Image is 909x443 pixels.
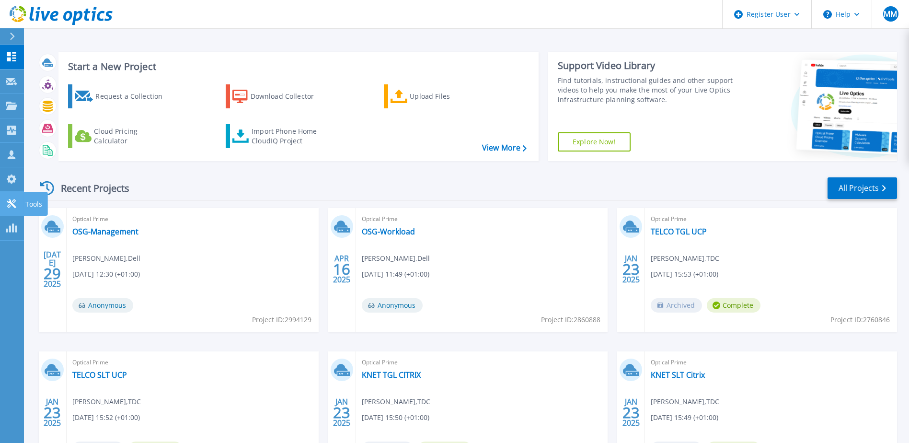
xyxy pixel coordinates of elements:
[362,412,429,423] span: [DATE] 15:50 (+01:00)
[558,59,736,72] div: Support Video Library
[362,253,430,264] span: [PERSON_NAME] , Dell
[72,396,141,407] span: [PERSON_NAME] , TDC
[558,76,736,105] div: Find tutorials, instructional guides and other support videos to help you make the most of your L...
[72,412,140,423] span: [DATE] 15:52 (+01:00)
[68,84,175,108] a: Request a Collection
[541,315,600,325] span: Project ID: 2860888
[651,253,719,264] span: [PERSON_NAME] , TDC
[362,357,602,368] span: Optical Prime
[333,408,350,417] span: 23
[251,87,327,106] div: Download Collector
[622,265,640,273] span: 23
[651,269,718,280] span: [DATE] 15:53 (+01:00)
[410,87,486,106] div: Upload Files
[622,408,640,417] span: 23
[362,269,429,280] span: [DATE] 11:49 (+01:00)
[362,227,415,236] a: OSG-Workload
[884,10,897,18] span: MM
[651,298,702,313] span: Archived
[362,214,602,224] span: Optical Prime
[43,252,61,287] div: [DATE] 2025
[25,192,42,217] p: Tools
[651,214,891,224] span: Optical Prime
[72,357,313,368] span: Optical Prime
[252,315,311,325] span: Project ID: 2994129
[482,143,527,152] a: View More
[43,395,61,430] div: JAN 2025
[830,315,890,325] span: Project ID: 2760846
[362,396,430,407] span: [PERSON_NAME] , TDC
[362,298,423,313] span: Anonymous
[252,127,326,146] div: Import Phone Home CloudIQ Project
[651,227,707,236] a: TELCO TGL UCP
[333,395,351,430] div: JAN 2025
[68,124,175,148] a: Cloud Pricing Calculator
[72,370,127,380] a: TELCO SLT UCP
[828,177,897,199] a: All Projects
[72,214,313,224] span: Optical Prime
[622,395,640,430] div: JAN 2025
[333,265,350,273] span: 16
[558,132,631,152] a: Explore Now!
[72,253,140,264] span: [PERSON_NAME] , Dell
[226,84,333,108] a: Download Collector
[68,61,526,72] h3: Start a New Project
[362,370,421,380] a: KNET TGL CITRIX
[37,176,142,200] div: Recent Projects
[707,298,760,313] span: Complete
[651,396,719,407] span: [PERSON_NAME] , TDC
[44,408,61,417] span: 23
[44,269,61,278] span: 29
[622,252,640,287] div: JAN 2025
[651,357,891,368] span: Optical Prime
[384,84,491,108] a: Upload Files
[333,252,351,287] div: APR 2025
[72,227,138,236] a: OSG-Management
[72,298,133,313] span: Anonymous
[72,269,140,280] span: [DATE] 12:30 (+01:00)
[651,412,718,423] span: [DATE] 15:49 (+01:00)
[95,87,172,106] div: Request a Collection
[651,370,705,380] a: KNET SLT Citrix
[94,127,171,146] div: Cloud Pricing Calculator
